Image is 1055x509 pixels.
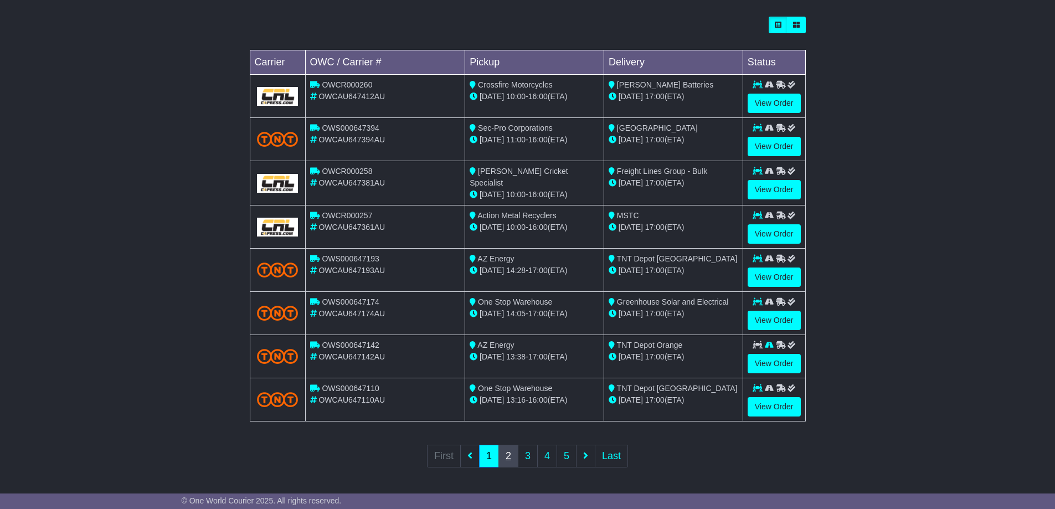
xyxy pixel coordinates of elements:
div: (ETA) [609,222,738,233]
div: (ETA) [609,177,738,189]
td: Status [743,50,805,75]
span: 17:00 [645,178,665,187]
a: View Order [748,137,801,156]
span: 16:00 [528,395,548,404]
div: - (ETA) [470,308,599,320]
a: View Order [748,94,801,113]
span: OWCAU647381AU [318,178,385,187]
span: OWCR000260 [322,80,372,89]
span: OWCAU647394AU [318,135,385,144]
span: OWCAU647174AU [318,309,385,318]
div: (ETA) [609,265,738,276]
span: 17:00 [645,92,665,101]
span: OWS000647394 [322,124,379,132]
td: OWC / Carrier # [305,50,465,75]
span: [DATE] [619,266,643,275]
span: [PERSON_NAME] Batteries [617,80,713,89]
span: Freight Lines Group - Bulk [617,167,707,176]
span: 17:00 [528,266,548,275]
span: 17:00 [528,309,548,318]
td: Carrier [250,50,305,75]
span: OWS000647193 [322,254,379,263]
span: OWCAU647361AU [318,223,385,232]
img: TNT_Domestic.png [257,306,299,321]
div: - (ETA) [470,265,599,276]
span: MSTC [617,211,639,220]
span: © One World Courier 2025. All rights reserved. [182,496,342,505]
span: [DATE] [480,352,504,361]
div: (ETA) [609,134,738,146]
a: Last [595,445,628,467]
a: View Order [748,354,801,373]
span: Greenhouse Solar and Electrical [617,297,729,306]
div: (ETA) [609,91,738,102]
span: [DATE] [619,92,643,101]
td: Pickup [465,50,604,75]
img: TNT_Domestic.png [257,132,299,147]
span: TNT Depot Orange [617,341,683,349]
span: [DATE] [480,135,504,144]
span: 17:00 [645,309,665,318]
a: 2 [498,445,518,467]
img: TNT_Domestic.png [257,263,299,277]
span: [DATE] [480,395,504,404]
div: - (ETA) [470,222,599,233]
div: (ETA) [609,308,738,320]
span: [DATE] [480,190,504,199]
span: 13:38 [506,352,526,361]
span: [DATE] [480,223,504,232]
a: View Order [748,224,801,244]
img: GetCarrierServiceLogo [257,174,299,193]
a: 5 [557,445,577,467]
span: [DATE] [480,309,504,318]
span: 13:16 [506,395,526,404]
span: 14:05 [506,309,526,318]
span: 17:00 [645,395,665,404]
a: View Order [748,268,801,287]
span: 10:00 [506,190,526,199]
span: 11:00 [506,135,526,144]
span: [DATE] [619,309,643,318]
span: 10:00 [506,92,526,101]
span: 14:28 [506,266,526,275]
a: 1 [479,445,499,467]
span: 17:00 [645,223,665,232]
span: 16:00 [528,135,548,144]
span: AZ Energy [477,341,514,349]
span: OWCAU647110AU [318,395,385,404]
span: [PERSON_NAME] Cricket Specialist [470,167,568,187]
span: [DATE] [619,352,643,361]
span: 10:00 [506,223,526,232]
span: OWS000647174 [322,297,379,306]
span: 17:00 [645,135,665,144]
a: 4 [537,445,557,467]
div: (ETA) [609,394,738,406]
span: One Stop Warehouse [478,384,552,393]
div: - (ETA) [470,91,599,102]
span: [DATE] [480,266,504,275]
span: TNT Depot [GEOGRAPHIC_DATA] [617,254,738,263]
img: TNT_Domestic.png [257,392,299,407]
span: [DATE] [619,395,643,404]
span: [GEOGRAPHIC_DATA] [617,124,698,132]
img: GetCarrierServiceLogo [257,87,299,106]
span: [DATE] [619,135,643,144]
span: [DATE] [619,178,643,187]
div: - (ETA) [470,351,599,363]
span: OWCAU647193AU [318,266,385,275]
span: 16:00 [528,223,548,232]
div: (ETA) [609,351,738,363]
span: Sec-Pro Corporations [478,124,553,132]
span: 17:00 [645,266,665,275]
span: [DATE] [480,92,504,101]
div: - (ETA) [470,134,599,146]
img: GetCarrierServiceLogo [257,218,299,236]
td: Delivery [604,50,743,75]
span: Action Metal Recyclers [477,211,556,220]
span: OWCAU647142AU [318,352,385,361]
a: View Order [748,180,801,199]
span: OWCR000257 [322,211,372,220]
span: [DATE] [619,223,643,232]
img: TNT_Domestic.png [257,349,299,364]
span: TNT Depot [GEOGRAPHIC_DATA] [617,384,738,393]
